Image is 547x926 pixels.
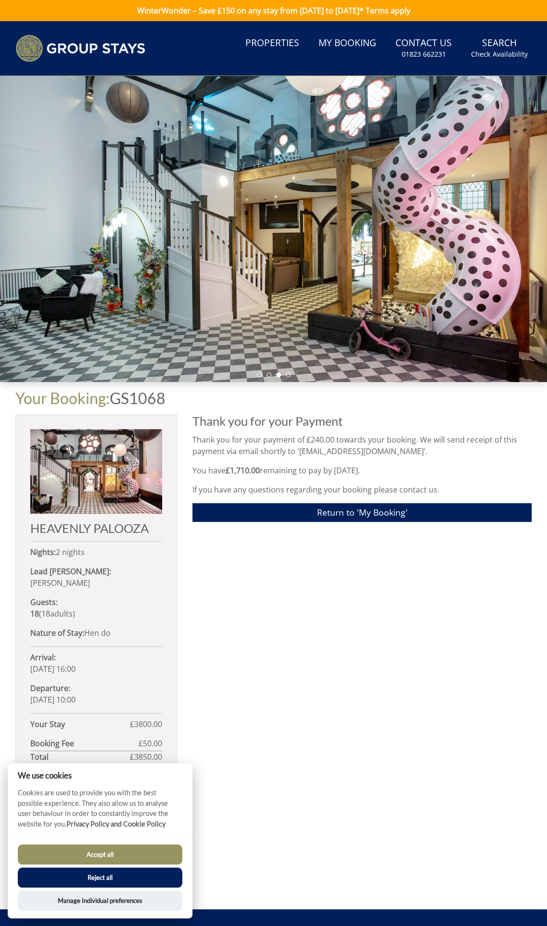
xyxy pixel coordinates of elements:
[130,751,162,763] span: £
[134,719,162,729] span: 3800.00
[30,683,70,693] strong: Departure:
[41,608,50,619] span: 18
[30,547,56,557] strong: Nights:
[315,33,380,54] a: My Booking
[467,33,532,64] a: SearchCheck Availability
[30,578,90,588] span: [PERSON_NAME]
[192,484,532,495] p: If you have any questions regarding your booking please contact us.
[192,465,532,476] p: You have remaining to pay by [DATE].
[30,546,162,558] p: 2 nights
[30,429,162,535] a: HEAVENLY PALOOZA
[30,652,162,675] p: [DATE] 16:00
[30,738,139,749] strong: Booking Fee
[130,718,162,730] span: £
[15,390,532,407] h1: GS1068
[30,608,39,619] strong: 18
[30,627,162,639] p: Hen do
[143,738,162,749] span: 50.00
[30,751,130,763] strong: Total
[30,682,162,705] p: [DATE] 10:00
[30,566,111,577] strong: Lead [PERSON_NAME]:
[8,771,192,780] h2: We use cookies
[402,49,446,59] small: 01823 662231
[66,820,165,828] a: Privacy Policy and Cookie Policy
[226,465,260,476] strong: £1,710.00
[30,429,162,514] img: An image of 'HEAVENLY PALOOZA'
[30,521,162,535] h2: HEAVENLY PALOOZA
[30,608,75,619] span: ( )
[15,35,145,62] img: Group Stays
[69,608,73,619] span: s
[242,33,303,54] a: Properties
[18,844,182,864] button: Accept all
[30,597,58,607] strong: Guests:
[139,738,162,749] span: £
[471,49,528,59] small: Check Availability
[30,628,84,638] strong: Nature of Stay:
[41,608,73,619] span: adult
[192,434,532,457] p: Thank you for your payment of £240.00 towards your booking. We will send receipt of this payment ...
[392,33,456,64] a: Contact Us01823 662231
[192,503,532,522] a: Return to 'My Booking'
[134,752,162,762] span: 3850.00
[18,867,182,888] button: Reject all
[30,652,56,663] strong: Arrival:
[30,718,130,730] strong: Your Stay
[8,788,192,836] p: Cookies are used to provide you with the best possible experience. They also allow us to analyse ...
[15,389,110,407] a: Your Booking:
[192,414,532,428] h2: Thank you for your Payment
[18,890,182,911] button: Manage Individual preferences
